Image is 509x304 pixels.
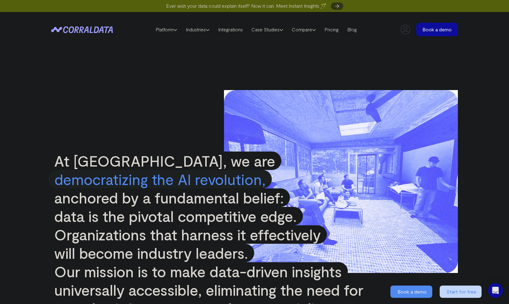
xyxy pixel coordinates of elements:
a: Blog [343,25,361,34]
span: Ever wish your data could explain itself? Now it can. Meet Instant Insights 🪄 [166,3,327,9]
a: Book a demo [390,286,434,298]
a: Pricing [320,25,343,34]
strong: democratizing the AI revolution, [48,170,272,188]
a: Start for free [440,286,483,298]
span: At [GEOGRAPHIC_DATA], we are [48,152,281,170]
a: Industries [181,25,214,34]
a: Platform [151,25,181,34]
a: Book a demo [416,23,458,36]
a: Case Studies [247,25,287,34]
span: Our mission is to make data-driven insights [48,262,348,281]
span: will become industry leaders. [48,244,254,262]
a: Compare [287,25,320,34]
span: Book a demo [397,289,427,294]
span: Start for free [446,289,476,294]
span: universally accessible, eliminating the need for [48,281,369,299]
span: data is the pivotal competitive edge. [48,207,303,225]
span: anchored by a fundamental belief: [48,188,290,207]
span: Organizations that harness it effectively [48,225,327,244]
div: Open Intercom Messenger [488,283,503,298]
a: Integrations [214,25,247,34]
